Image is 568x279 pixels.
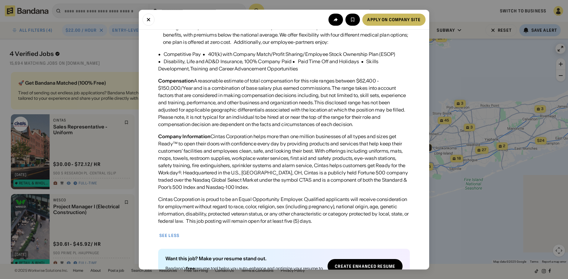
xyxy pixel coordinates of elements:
[158,50,410,72] div: • Competitive Pay • 401(k) with Company Match/Profit Sharing/Employee Stock Ownership Plan (ESOP)...
[158,78,194,84] div: Compensation
[186,266,195,271] b: free
[158,133,410,191] div: Cintas Corporation helps more than one million businesses of all types and sizes get Ready™ to op...
[158,77,410,128] div: A reasonable estimate of total compensation for this role ranges between $62,400 - $150,000/Year ...
[367,17,421,21] div: Apply on company site
[158,133,211,139] div: Company Information
[158,196,410,225] div: Cintas Corporation is proud to be an Equal Opportunity Employer. Qualified applicants will receiv...
[335,264,395,268] div: Create Enhanced Resume
[165,256,323,261] div: Want this job? Make your resume stand out.
[165,266,323,277] div: Bandana's resume tool helps you auto-enhance and optimize your resume to land more interviews!
[159,233,179,238] div: See less
[163,17,410,46] div: Proficiency with Microsoft Office (Word, Excel, PowerPoint, Outlook), intranet/internet and Conta...
[142,13,155,25] button: Close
